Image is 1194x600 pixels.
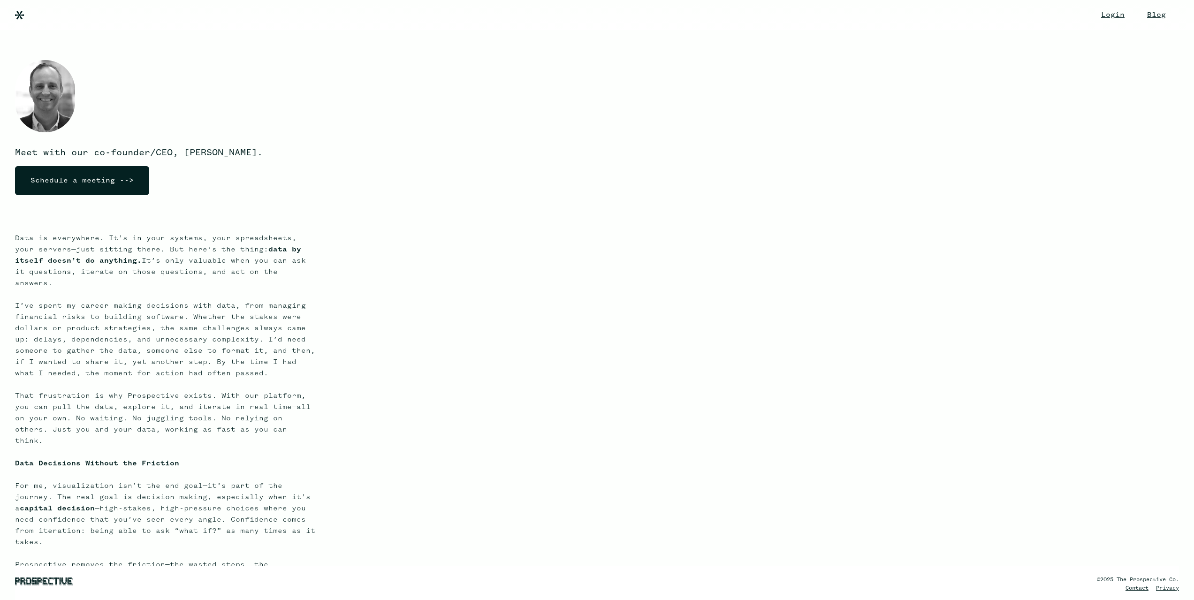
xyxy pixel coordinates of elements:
[15,147,315,159] p: Meet with our co-founder/CEO, [PERSON_NAME].
[15,166,149,195] a: Schedule a meeting -->
[20,505,95,512] strong: capital decision
[23,167,141,195] div: Schedule a meeting -->
[15,460,179,467] strong: Data Decisions Without the Friction
[1097,576,1179,584] div: ©2025 The Prospective Co.
[1156,585,1179,591] a: Privacy
[15,246,301,265] strong: data by itself doesn’t do anything.
[1126,585,1148,591] a: Contact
